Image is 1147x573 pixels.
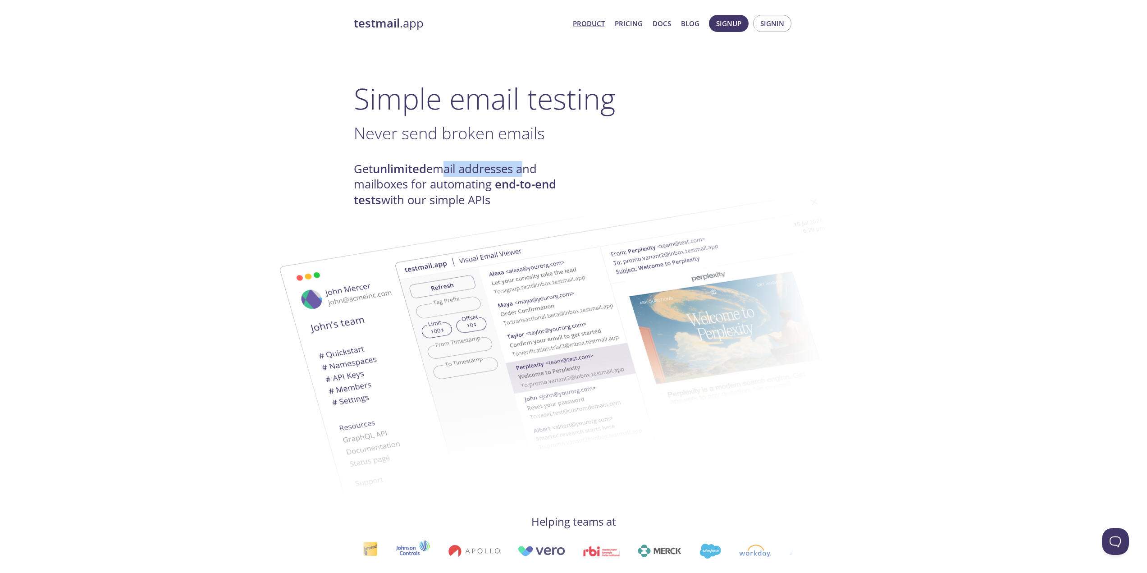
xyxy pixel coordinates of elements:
img: rbi [583,546,620,556]
span: Signin [760,18,784,29]
a: Blog [681,18,699,29]
h4: Helping teams at [354,514,794,529]
button: Signup [709,15,749,32]
img: workday [739,545,771,557]
strong: end-to-end tests [354,176,556,207]
img: testmail-email-viewer [246,209,732,514]
button: Signin [753,15,791,32]
img: apollo [448,545,500,557]
a: Docs [653,18,671,29]
strong: unlimited [373,161,426,177]
iframe: Help Scout Beacon - Open [1102,528,1129,555]
img: testmail-email-viewer [394,179,881,485]
span: Signup [716,18,741,29]
a: testmail.app [354,16,566,31]
img: salesforce [699,544,721,559]
a: Product [573,18,605,29]
h4: Get email addresses and mailboxes for automating with our simple APIs [354,161,574,208]
strong: testmail [354,15,400,31]
img: vero [518,546,566,556]
a: Pricing [615,18,643,29]
img: merck [638,545,681,557]
img: johnsoncontrols [396,540,430,562]
span: Never send broken emails [354,122,545,144]
h1: Simple email testing [354,81,794,116]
